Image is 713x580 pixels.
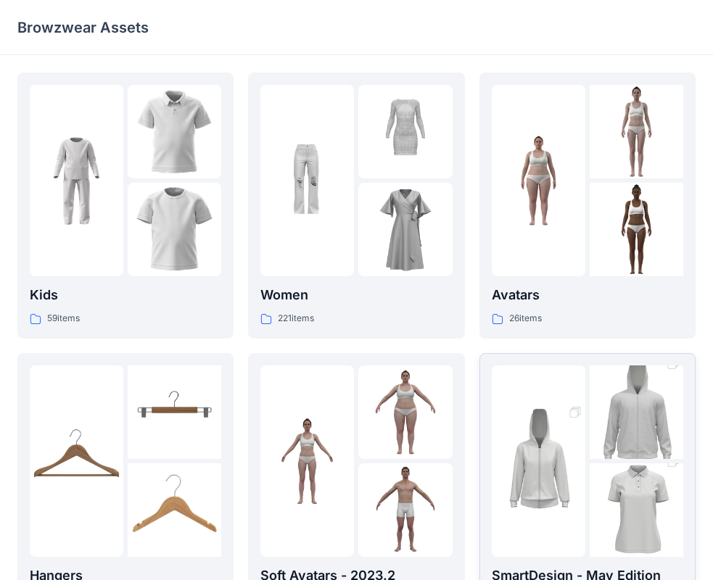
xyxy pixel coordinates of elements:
img: folder 2 [358,85,452,178]
img: folder 3 [128,463,221,557]
img: folder 3 [358,463,452,557]
img: folder 1 [492,134,585,228]
a: folder 1folder 2folder 3Women221items [248,72,464,339]
p: Browzwear Assets [17,17,149,38]
img: folder 1 [492,391,585,531]
img: folder 3 [128,183,221,276]
img: folder 1 [260,414,354,507]
img: folder 1 [260,134,354,228]
a: folder 1folder 2folder 3Kids59items [17,72,234,339]
p: 26 items [509,311,542,326]
p: Kids [30,285,221,305]
p: 59 items [47,311,80,326]
p: 221 items [278,311,314,326]
img: folder 1 [30,414,123,507]
img: folder 2 [590,342,683,483]
img: folder 2 [590,85,683,178]
img: folder 2 [128,365,221,459]
p: Women [260,285,452,305]
img: folder 3 [358,183,452,276]
p: Avatars [492,285,683,305]
img: folder 2 [358,365,452,459]
img: folder 2 [128,85,221,178]
img: folder 3 [590,183,683,276]
a: folder 1folder 2folder 3Avatars26items [479,72,696,339]
img: folder 1 [30,134,123,228]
